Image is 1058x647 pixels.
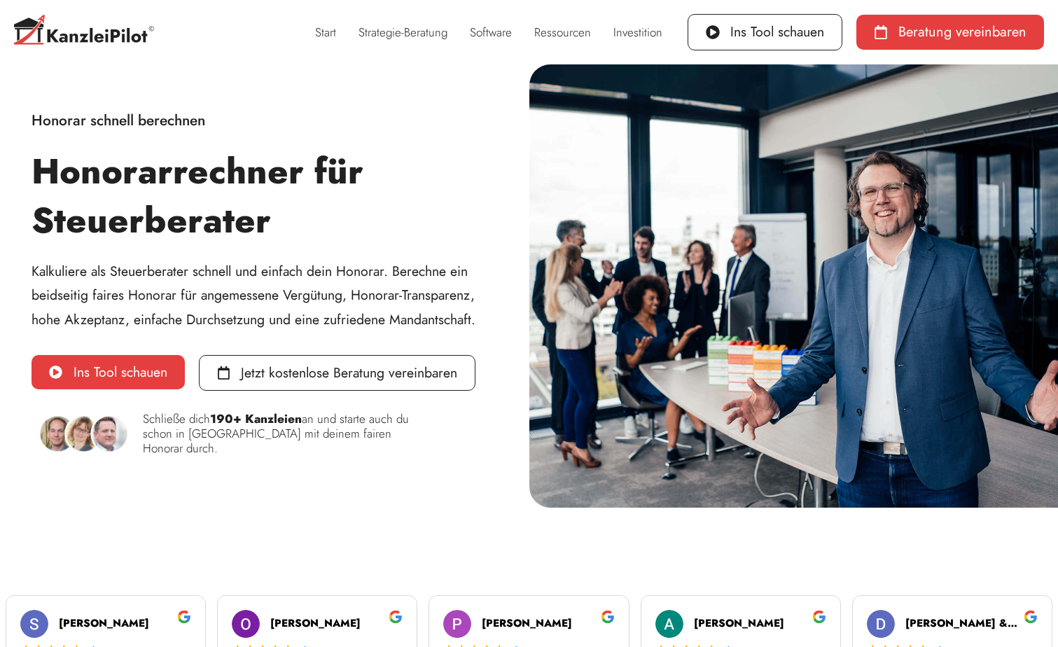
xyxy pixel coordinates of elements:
a: Ins Tool schauen [688,14,842,50]
p: Kalkuliere als Steuerberater schnell und einfach dein Honorar. Berechne ein beidseitig faires Hon... [32,259,497,332]
a: Ressourcen [523,16,602,48]
img: Kanzleipilot-Logo-C [14,15,154,49]
a: Investition [602,16,674,48]
a: Beratung vereinbaren [856,15,1044,50]
p: Schließe dich an und starte auch du schon in [GEOGRAPHIC_DATA] mit deinem fairen Honorar durch. [143,412,410,456]
img: Andrea Wilhelm profile picture [655,610,683,638]
h1: Honorarrechner für Steuerberater [32,147,497,245]
nav: Menü [304,16,674,48]
span: Honorar schnell berechnen [32,110,205,131]
div: [PERSON_NAME] [694,616,826,631]
a: Ins Tool schauen [32,355,185,390]
div: [PERSON_NAME] [482,616,614,631]
span: Beratung vereinbaren [898,25,1026,39]
div: [PERSON_NAME] [59,616,191,631]
img: Pia Peschel profile picture [443,610,471,638]
span: Ins Tool schauen [730,25,824,39]
div: [PERSON_NAME] & Partner mbB Steuerberatungsgesellschaft [905,616,1038,631]
b: 190+ [210,410,242,427]
span: Jetzt kostenlose Beratung vereinbaren [241,366,457,380]
img: Diekmann & Partner mbB Steuerberatungsgesellschaft profile picture [867,610,895,638]
a: Strategie-Beratung [347,16,459,48]
img: Sven Kamchen profile picture [20,610,48,638]
a: Jetzt kostenlose Beratung vereinbaren [199,355,476,391]
div: [PERSON_NAME] [270,616,403,631]
b: Kanzleien [245,410,302,427]
span: Ins Tool schauen [74,366,167,380]
img: Oliver Fuchs profile picture [232,610,260,638]
a: Software [459,16,523,48]
a: Start [304,16,347,48]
